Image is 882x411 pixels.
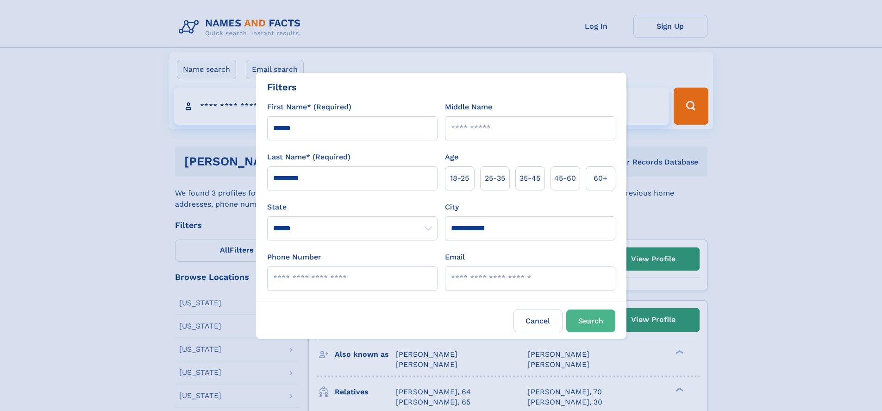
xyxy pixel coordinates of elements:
label: Age [445,152,458,163]
label: Email [445,252,465,263]
label: First Name* (Required) [267,101,351,113]
span: 25‑35 [485,173,505,184]
span: 35‑45 [519,173,540,184]
span: 18‑25 [450,173,469,184]
label: City [445,202,459,213]
span: 45‑60 [554,173,576,184]
div: Filters [267,80,297,94]
label: Phone Number [267,252,321,263]
label: Last Name* (Required) [267,152,350,163]
label: State [267,202,438,213]
span: 60+ [594,173,607,184]
label: Cancel [513,310,563,332]
button: Search [566,310,615,332]
label: Middle Name [445,101,492,113]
